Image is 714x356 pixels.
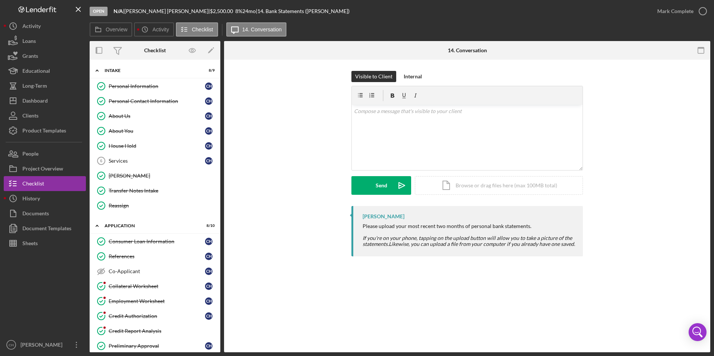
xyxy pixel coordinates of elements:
[22,93,48,110] div: Dashboard
[4,34,86,49] a: Loans
[90,22,132,37] button: Overview
[235,8,242,14] div: 8 %
[363,223,575,229] div: Please upload your most recent two months of personal bank statements.
[205,312,212,320] div: C H
[4,146,86,161] button: People
[4,19,86,34] a: Activity
[205,112,212,120] div: C H
[22,49,38,65] div: Grants
[109,298,205,304] div: Employment Worksheet
[144,47,166,53] div: Checklist
[351,71,396,82] button: Visible to Client
[93,234,217,249] a: Consumer Loan InformationCH
[22,108,38,125] div: Clients
[22,146,38,163] div: People
[205,253,212,260] div: C H
[4,108,86,123] button: Clients
[4,161,86,176] button: Project Overview
[109,113,205,119] div: About Us
[226,22,287,37] button: 14. Conversation
[109,143,205,149] div: House Hold
[4,236,86,251] button: Sheets
[105,68,196,73] div: Intake
[93,124,217,138] a: About YouCH
[93,79,217,94] a: Personal InformationCH
[93,168,217,183] a: [PERSON_NAME]
[4,206,86,221] a: Documents
[22,161,63,178] div: Project Overview
[448,47,487,53] div: 14. Conversation
[109,98,205,104] div: Personal Contact Information
[22,34,36,50] div: Loans
[93,338,217,353] a: Preliminary ApprovalCH
[22,176,44,193] div: Checklist
[4,221,86,236] a: Document Templates
[105,224,196,228] div: Application
[109,328,216,334] div: Credit Report Analysis
[93,279,217,294] a: Collateral WorksheetCH
[205,127,212,135] div: C H
[205,268,212,275] div: C H
[22,78,47,95] div: Long-Term
[205,297,212,305] div: C H
[351,176,411,195] button: Send
[4,123,86,138] button: Product Templates
[22,191,40,208] div: History
[109,158,205,164] div: Services
[201,68,215,73] div: 8 / 9
[363,235,572,247] em: If you're on your phone, tapping on the upload button will allow you to take a picture of the sta...
[205,282,212,290] div: C H
[124,8,210,14] div: [PERSON_NAME] [PERSON_NAME] |
[114,8,123,14] b: N/A
[19,337,67,354] div: [PERSON_NAME]
[22,221,71,238] div: Document Templates
[152,26,169,32] label: Activity
[201,224,215,228] div: 8 / 10
[205,342,212,350] div: C H
[4,176,86,191] button: Checklist
[376,176,387,195] div: Send
[100,159,102,163] tspan: 6
[192,26,213,32] label: Checklist
[363,213,404,219] div: [PERSON_NAME]
[242,8,256,14] div: 24 mo
[109,253,205,259] div: References
[109,203,216,209] div: Reassign
[22,206,49,223] div: Documents
[650,4,710,19] button: Mark Complete
[106,26,127,32] label: Overview
[93,109,217,124] a: About UsCH
[93,309,217,324] a: Credit AuthorizationCH
[205,142,212,150] div: C H
[22,19,41,35] div: Activity
[4,93,86,108] button: Dashboard
[657,4,693,19] div: Mark Complete
[93,198,217,213] a: Reassign
[22,63,50,80] div: Educational
[4,191,86,206] button: History
[93,183,217,198] a: Transfer Notes Intake
[134,22,174,37] button: Activity
[205,238,212,245] div: C H
[22,236,38,253] div: Sheets
[176,22,218,37] button: Checklist
[93,294,217,309] a: Employment WorksheetCH
[4,337,86,352] button: CH[PERSON_NAME]
[109,128,205,134] div: About You
[9,343,14,347] text: CH
[205,157,212,165] div: C H
[4,63,86,78] button: Educational
[109,173,216,179] div: [PERSON_NAME]
[4,49,86,63] button: Grants
[109,238,205,244] div: Consumer Loan Information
